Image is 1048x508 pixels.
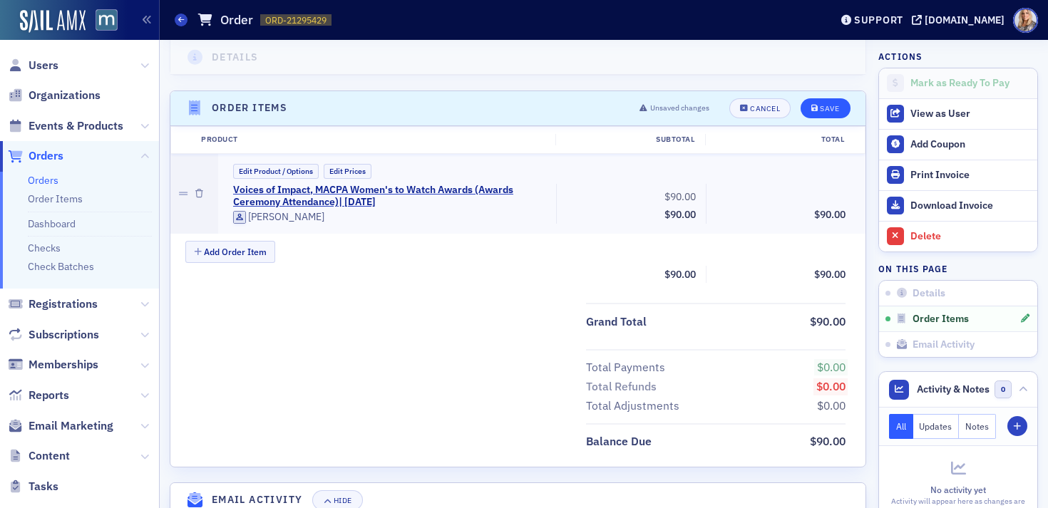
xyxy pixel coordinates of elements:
span: Organizations [29,88,101,103]
span: Unsaved changes [650,103,709,114]
div: Balance Due [586,433,652,450]
a: [PERSON_NAME] [233,211,324,224]
a: Organizations [8,88,101,103]
button: Add Order Item [185,241,275,263]
a: Voices of Impact, MACPA Women's to Watch Awards (Awards Ceremony Attendance)| [DATE] [233,184,542,209]
a: Users [8,58,58,73]
a: Content [8,448,70,464]
button: Notes [959,414,996,439]
span: $90.00 [810,314,846,328]
a: Print Invoice [879,160,1037,190]
span: $0.00 [816,379,846,393]
a: Orders [28,174,58,187]
div: Save [820,105,839,113]
a: Subscriptions [8,327,99,343]
a: Events & Products [8,118,123,134]
span: Subscriptions [29,327,99,343]
button: All [889,414,913,439]
div: Product [191,134,555,145]
span: $90.00 [664,268,696,281]
span: Email Marketing [29,418,113,434]
span: $0.00 [817,360,846,374]
div: Hide [334,497,352,504]
div: Cancel [750,105,780,113]
span: $90.00 [664,190,696,203]
a: Orders [8,148,63,164]
button: [DOMAIN_NAME] [912,15,1010,25]
span: $0.00 [817,398,846,413]
a: Registrations [8,296,98,312]
div: No activity yet [889,483,1027,496]
h4: Email Activity [212,492,303,507]
div: [DOMAIN_NAME] [925,14,1005,26]
div: [PERSON_NAME] [248,211,324,224]
button: Delete [879,221,1037,252]
span: 0 [995,380,1012,398]
h4: Actions [878,50,923,63]
span: Events & Products [29,118,123,134]
div: Download Invoice [910,199,1030,212]
span: Reports [29,388,69,403]
span: Registrations [29,296,98,312]
span: Orders [29,148,63,164]
span: $90.00 [664,208,696,221]
a: Download Invoice [879,190,1037,221]
span: Profile [1013,8,1038,33]
div: Print Invoice [910,169,1030,182]
a: Order Items [28,192,83,205]
button: Updates [913,414,960,439]
a: Memberships [8,357,98,373]
span: Email Activity [913,338,975,351]
div: Total Refunds [586,378,657,395]
img: SailAMX [96,9,118,31]
h4: Details [212,49,259,64]
span: Total Adjustments [586,398,684,415]
div: Mark as Ready To Pay [910,77,1030,90]
div: View as User [910,108,1030,120]
h1: Order [220,11,253,28]
a: View Homepage [86,9,118,33]
div: Delete [910,230,1030,243]
div: Add Coupon [910,138,1030,151]
span: $90.00 [810,434,846,448]
span: Users [29,58,58,73]
button: Cancel [729,98,791,118]
a: Email Marketing [8,418,113,434]
div: Total Adjustments [586,398,679,415]
span: Content [29,448,70,464]
a: Check Batches [28,260,94,273]
span: Balance Due [586,433,657,450]
div: Total [705,134,855,145]
a: Tasks [8,479,58,494]
span: Memberships [29,357,98,373]
span: Total Payments [586,359,670,376]
button: Edit Prices [324,164,371,179]
h4: On this page [878,262,1038,275]
span: Tasks [29,479,58,494]
div: Support [854,14,903,26]
button: View as User [879,98,1037,129]
span: $90.00 [814,208,846,221]
span: Grand Total [586,313,652,331]
span: Activity & Notes [917,382,990,397]
span: $90.00 [814,268,846,281]
span: ORD-21295429 [265,14,327,26]
div: Grand Total [586,313,647,331]
button: Edit Product / Options [233,164,319,179]
a: Dashboard [28,217,76,230]
a: Checks [28,242,61,254]
img: SailAMX [20,10,86,33]
button: Add Coupon [879,129,1037,160]
h4: Order Items [212,100,287,115]
span: Details [913,287,945,300]
span: Order Items [913,313,969,326]
span: Total Refunds [586,378,662,395]
button: Save [801,98,850,118]
div: Total Payments [586,359,665,376]
a: Reports [8,388,69,403]
div: Subtotal [555,134,705,145]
